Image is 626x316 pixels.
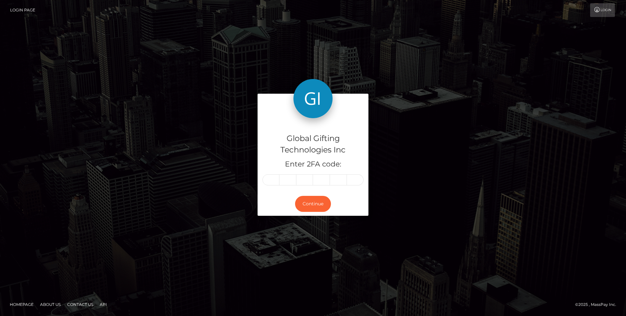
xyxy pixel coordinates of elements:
a: Contact Us [65,299,96,309]
div: © 2025 , MassPay Inc. [575,301,621,308]
h5: Enter 2FA code: [262,159,364,169]
a: Homepage [7,299,36,309]
img: Global Gifting Technologies Inc [293,79,333,118]
h4: Global Gifting Technologies Inc [262,133,364,156]
button: Continue [295,196,331,212]
a: About Us [37,299,63,309]
a: API [97,299,110,309]
a: Login [590,3,615,17]
a: Login Page [10,3,35,17]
